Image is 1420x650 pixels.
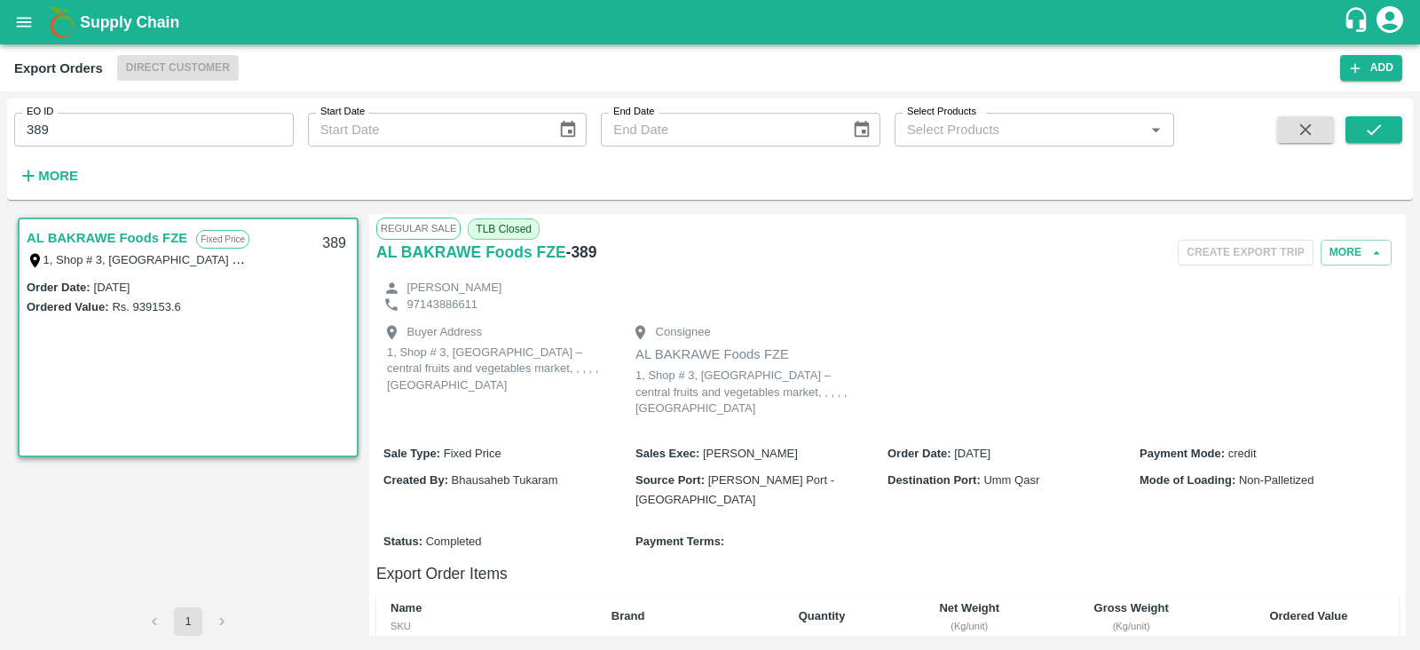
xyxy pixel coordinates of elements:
[887,473,981,487] b: Destination Port :
[1094,601,1169,614] b: Gross Weight
[112,300,180,313] label: Rs. 939153.6
[387,345,600,394] p: 1, Shop # 3, [GEOGRAPHIC_DATA] – central fruits and vegetables market, , , , , [GEOGRAPHIC_DATA]
[1144,118,1167,141] button: Open
[939,601,999,614] b: Net Weight
[27,226,187,250] a: AL BAKRAWE Foods FZE
[845,113,879,147] button: Choose date
[138,607,239,636] nav: pagination navigation
[14,57,103,80] div: Export Orders
[407,324,483,341] p: Buyer Address
[27,300,108,313] label: Ordered Value:
[390,601,422,614] b: Name
[94,281,130,294] label: [DATE]
[14,161,83,191] button: More
[444,447,501,460] span: Fixed Price
[1374,4,1406,41] div: account of current user
[312,223,357,265] div: 389
[80,10,1343,35] a: Supply Chain
[27,281,91,294] label: Order Date :
[383,473,448,487] b: Created By :
[407,280,502,297] p: [PERSON_NAME]
[1140,447,1225,460] b: Payment Mode :
[174,607,202,636] button: page 1
[43,252,577,266] label: 1, Shop # 3, [GEOGRAPHIC_DATA] – central fruits and vegetables market, , , , , [GEOGRAPHIC_DATA]
[635,473,705,487] b: Source Port :
[907,105,976,119] label: Select Products
[390,618,583,634] div: SKU
[566,240,597,265] h6: - 389
[1321,240,1392,266] button: More
[452,473,558,487] span: Bhausaheb Tukaram
[44,4,80,40] img: logo
[1269,609,1347,622] b: Ordered Value
[635,368,848,417] p: 1, Shop # 3, [GEOGRAPHIC_DATA] – central fruits and vegetables market, , , , , [GEOGRAPHIC_DATA]
[376,218,461,239] span: Regular Sale
[383,535,422,548] b: Status :
[611,609,645,622] b: Brand
[468,218,540,240] span: TLB Closed
[954,447,990,460] span: [DATE]
[799,609,846,622] b: Quantity
[376,561,1399,586] h6: Export Order Items
[308,113,544,147] input: Start Date
[635,447,699,460] b: Sales Exec :
[376,240,566,265] a: AL BAKRAWE Foods FZE
[1058,618,1204,634] div: (Kg/unit)
[909,618,1029,634] div: (Kg/unit)
[27,105,53,119] label: EO ID
[14,113,294,147] input: Enter EO ID
[4,2,44,43] button: open drawer
[1239,473,1314,487] span: Non-Palletized
[1228,447,1257,460] span: credit
[196,230,249,249] p: Fixed Price
[1343,6,1374,38] div: customer-support
[601,113,837,147] input: End Date
[613,105,654,119] label: End Date
[1340,55,1402,81] button: Add
[38,169,78,183] strong: More
[900,118,1140,141] input: Select Products
[80,13,179,31] b: Supply Chain
[320,105,365,119] label: Start Date
[383,447,440,460] b: Sale Type :
[1140,473,1235,487] b: Mode of Loading :
[983,473,1039,487] span: Umm Qasr
[635,535,724,548] b: Payment Terms :
[551,113,585,147] button: Choose date
[635,345,848,364] p: AL BAKRAWE Foods FZE
[426,535,482,548] span: Completed
[887,447,951,460] b: Order Date :
[407,297,478,313] p: 97143886611
[635,473,834,506] span: [PERSON_NAME] Port - [GEOGRAPHIC_DATA]
[703,447,798,460] span: [PERSON_NAME]
[656,324,711,341] p: Consignee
